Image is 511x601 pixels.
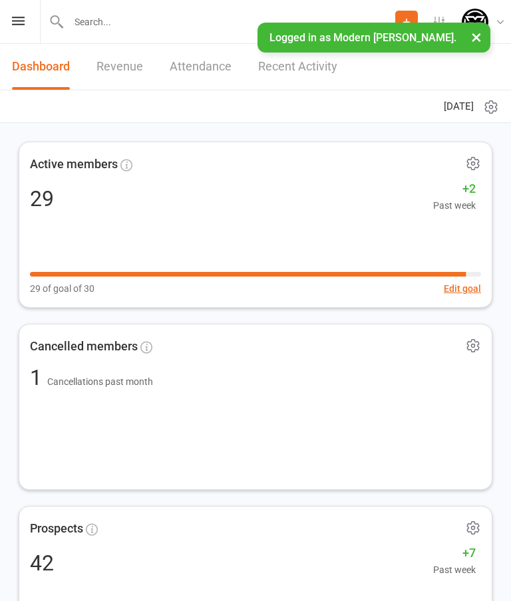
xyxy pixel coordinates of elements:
button: × [464,23,488,51]
span: +7 [433,544,476,563]
span: [DATE] [444,98,474,114]
span: Active members [30,155,118,174]
a: Revenue [96,44,143,90]
span: Prospects [30,519,83,539]
img: thumb_image1750915221.png [462,9,488,35]
input: Search... [65,13,395,31]
span: 29 of goal of 30 [30,281,94,296]
div: 29 [30,188,54,209]
span: Logged in as Modern [PERSON_NAME]. [269,31,456,44]
button: Edit goal [444,281,481,296]
span: Cancelled members [30,337,138,356]
a: Recent Activity [258,44,337,90]
span: Past week [433,562,476,577]
a: Dashboard [12,44,70,90]
span: 1 [30,365,47,390]
span: Cancellations past month [47,376,153,387]
a: Attendance [170,44,232,90]
div: 42 [30,552,54,574]
span: Past week [433,198,476,213]
span: +2 [433,180,476,199]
